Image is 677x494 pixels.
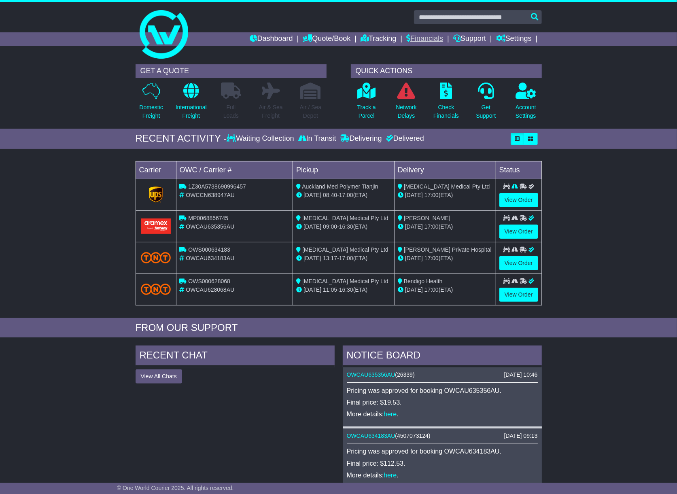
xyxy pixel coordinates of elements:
span: [DATE] [405,255,423,261]
a: View Order [499,288,538,302]
div: - (ETA) [296,191,391,199]
p: Final price: $19.53. [347,399,538,406]
img: Aramex.png [141,218,171,233]
td: Delivery [394,161,496,179]
span: 16:30 [339,286,353,293]
a: View Order [499,193,538,207]
p: Domestic Freight [139,103,163,120]
div: - (ETA) [296,286,391,294]
a: AccountSettings [515,82,537,125]
span: OWCCN638947AU [186,192,235,198]
span: 16:30 [339,223,353,230]
span: 26339 [397,371,413,378]
span: 13:17 [323,255,337,261]
p: Track a Parcel [357,103,376,120]
a: OWCAU634183AU [347,433,395,439]
a: OWCAU635356AU [347,371,395,378]
span: [DATE] [303,255,321,261]
span: 17:00 [424,192,439,198]
td: Pickup [293,161,395,179]
a: InternationalFreight [175,82,207,125]
span: OWCAU628068AU [186,286,234,293]
span: 11:05 [323,286,337,293]
div: Waiting Collection [227,134,296,143]
span: OWS000634183 [188,246,230,253]
a: GetSupport [475,82,496,125]
span: [PERSON_NAME] Private Hospital [404,246,492,253]
p: Full Loads [221,103,241,120]
p: International Freight [176,103,207,120]
span: 17:00 [424,286,439,293]
span: 08:40 [323,192,337,198]
span: OWS000628068 [188,278,230,284]
div: Delivered [384,134,424,143]
a: NetworkDelays [395,82,417,125]
p: Pricing was approved for booking OWCAU634183AU. [347,447,538,455]
span: [DATE] [303,286,321,293]
div: ( ) [347,433,538,439]
a: Tracking [361,32,396,46]
p: Account Settings [516,103,536,120]
div: ( ) [347,371,538,378]
span: Bendigo Health [404,278,443,284]
a: here [384,472,397,479]
span: [MEDICAL_DATA] Medical Pty Ltd [302,246,388,253]
td: Carrier [136,161,176,179]
span: 4507073124 [397,433,429,439]
div: [DATE] 10:46 [504,371,537,378]
a: Track aParcel [357,82,376,125]
div: NOTICE BOARD [343,346,542,367]
span: [DATE] [303,192,321,198]
span: [DATE] [405,192,423,198]
span: 1Z30A5738690996457 [188,183,246,190]
span: OWCAU635356AU [186,223,234,230]
div: GET A QUOTE [136,64,327,78]
span: [MEDICAL_DATA] Medical Pty Ltd [302,215,388,221]
span: [MEDICAL_DATA] Medical Pty Ltd [302,278,388,284]
div: FROM OUR SUPPORT [136,322,542,334]
span: 17:00 [339,192,353,198]
img: GetCarrierServiceLogo [149,187,163,203]
span: [DATE] [303,223,321,230]
a: Quote/Book [303,32,350,46]
a: DomesticFreight [139,82,163,125]
p: More details: . [347,410,538,418]
div: In Transit [296,134,338,143]
span: 09:00 [323,223,337,230]
p: Check Financials [433,103,459,120]
img: TNT_Domestic.png [141,252,171,263]
div: [DATE] 09:13 [504,433,537,439]
a: Dashboard [250,32,293,46]
a: View Order [499,256,538,270]
p: Get Support [476,103,496,120]
a: View Order [499,225,538,239]
span: 17:00 [424,223,439,230]
p: Network Delays [396,103,416,120]
div: - (ETA) [296,254,391,263]
div: RECENT ACTIVITY - [136,133,227,144]
div: RECENT CHAT [136,346,335,367]
span: [DATE] [405,286,423,293]
a: Support [453,32,486,46]
a: here [384,411,397,418]
div: Delivering [338,134,384,143]
span: MP0068856745 [188,215,228,221]
a: Financials [406,32,443,46]
a: Settings [496,32,532,46]
div: (ETA) [398,223,492,231]
td: Status [496,161,541,179]
div: (ETA) [398,191,492,199]
span: 17:00 [339,255,353,261]
div: - (ETA) [296,223,391,231]
td: OWC / Carrier # [176,161,293,179]
div: QUICK ACTIONS [351,64,542,78]
p: Air & Sea Freight [259,103,283,120]
a: CheckFinancials [433,82,459,125]
span: [MEDICAL_DATA] Medical Pty Ltd [404,183,490,190]
p: Pricing was approved for booking OWCAU635356AU. [347,387,538,394]
span: OWCAU634183AU [186,255,234,261]
div: (ETA) [398,286,492,294]
span: [DATE] [405,223,423,230]
div: (ETA) [398,254,492,263]
button: View All Chats [136,369,182,384]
